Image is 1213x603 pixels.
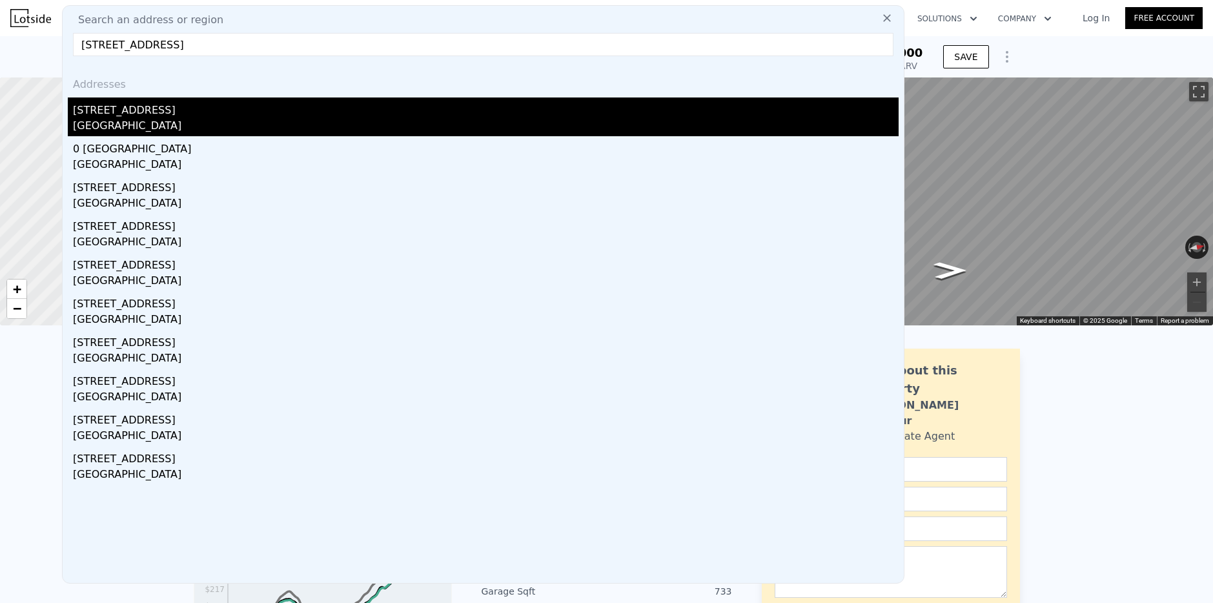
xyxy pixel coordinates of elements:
div: [STREET_ADDRESS] [73,407,899,428]
button: Company [988,7,1062,30]
div: Real Estate Agent [863,429,955,444]
a: Zoom in [7,280,26,299]
div: [GEOGRAPHIC_DATA] [73,467,899,485]
button: Zoom out [1187,292,1207,312]
div: [PERSON_NAME] Bahadur [863,398,1007,429]
div: [GEOGRAPHIC_DATA] [73,234,899,252]
button: SAVE [943,45,988,68]
div: Addresses [68,66,899,97]
div: [GEOGRAPHIC_DATA] [73,273,899,291]
div: [GEOGRAPHIC_DATA] [73,196,899,214]
button: Reset the view [1185,240,1209,254]
span: © 2025 Google [1083,317,1127,324]
div: [GEOGRAPHIC_DATA] [73,312,899,330]
a: Free Account [1125,7,1203,29]
path: Go North, 72nd Dr NE [920,258,981,283]
span: − [13,300,21,316]
div: [STREET_ADDRESS] [73,291,899,312]
div: [GEOGRAPHIC_DATA] [73,157,899,175]
a: Report a problem [1161,317,1209,324]
div: [STREET_ADDRESS] [73,97,899,118]
a: Zoom out [7,299,26,318]
div: 733 [607,585,732,598]
tspan: $217 [205,585,225,594]
button: Rotate clockwise [1202,236,1209,259]
div: [GEOGRAPHIC_DATA] [73,389,899,407]
img: Lotside [10,9,51,27]
div: [STREET_ADDRESS] [73,446,899,467]
div: Ask about this property [863,362,1007,398]
div: [STREET_ADDRESS] [73,252,899,273]
div: [STREET_ADDRESS] [73,175,899,196]
div: [GEOGRAPHIC_DATA] [73,428,899,446]
div: [STREET_ADDRESS] [73,369,899,389]
div: [GEOGRAPHIC_DATA] [73,118,899,136]
a: Log In [1067,12,1125,25]
button: Keyboard shortcuts [1020,316,1075,325]
button: Zoom in [1187,272,1207,292]
span: + [13,281,21,297]
div: [GEOGRAPHIC_DATA] [73,351,899,369]
button: Show Options [994,44,1020,70]
div: [STREET_ADDRESS] [73,214,899,234]
a: Terms [1135,317,1153,324]
div: 0 [GEOGRAPHIC_DATA] [73,136,899,157]
div: Garage Sqft [482,585,607,598]
div: [STREET_ADDRESS] [73,330,899,351]
span: Search an address or region [68,12,223,28]
button: Rotate counterclockwise [1185,236,1192,259]
input: Enter an address, city, region, neighborhood or zip code [73,33,893,56]
button: Toggle fullscreen view [1189,82,1208,101]
button: Solutions [907,7,988,30]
